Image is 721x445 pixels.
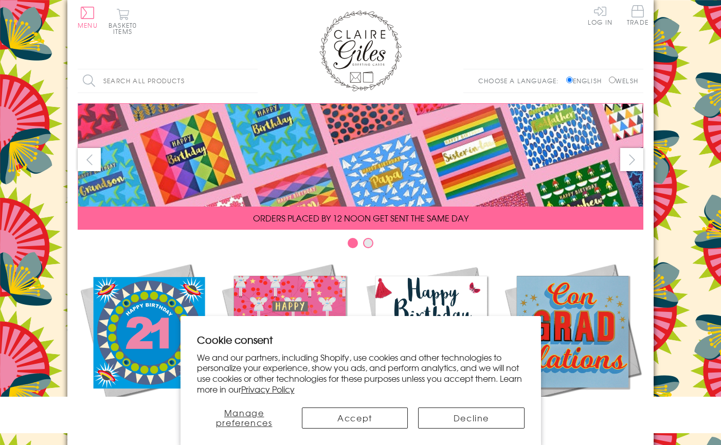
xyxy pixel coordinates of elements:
[78,7,98,28] button: Menu
[253,212,468,224] span: ORDERS PLACED BY 12 NOON GET SENT THE SAME DAY
[219,261,360,422] a: Christmas
[319,10,402,91] img: Claire Giles Greetings Cards
[363,238,373,248] button: Carousel Page 2
[197,332,525,347] h2: Cookie consent
[216,406,273,429] span: Manage preferences
[478,76,564,85] p: Choose a language:
[566,77,573,83] input: English
[78,148,101,171] button: prev
[78,261,219,422] a: New Releases
[109,8,137,34] button: Basket0 items
[348,238,358,248] button: Carousel Page 1 (Current Slide)
[620,148,643,171] button: next
[113,21,137,36] span: 0 items
[197,352,525,395] p: We and our partners, including Shopify, use cookies and other technologies to personalize your ex...
[197,407,292,429] button: Manage preferences
[609,77,616,83] input: Welsh
[418,407,524,429] button: Decline
[241,383,295,395] a: Privacy Policy
[78,21,98,30] span: Menu
[566,76,607,85] label: English
[627,5,648,27] a: Trade
[247,69,258,92] input: Search
[627,5,648,25] span: Trade
[302,407,408,429] button: Accept
[588,5,612,25] a: Log In
[609,76,638,85] label: Welsh
[360,261,502,422] a: Birthdays
[78,69,258,92] input: Search all products
[502,261,643,422] a: Academic
[78,237,643,253] div: Carousel Pagination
